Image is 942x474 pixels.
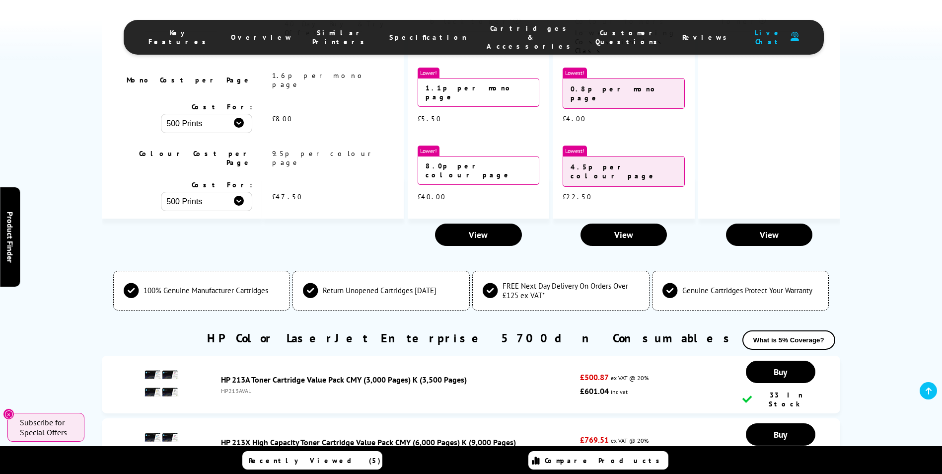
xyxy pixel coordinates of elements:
span: Reviews [682,33,732,42]
span: £22.50 [563,192,592,201]
a: HP Color LaserJet Enterprise 5700dn Consumables [207,330,735,346]
a: View [580,224,667,246]
a: Compare Products [528,451,668,470]
a: View [435,224,522,246]
div: 33 In Stock [742,391,819,408]
span: Lower! [418,68,439,78]
span: Colour Cost per Page [139,149,252,167]
span: ex VAT @ 20% [611,437,649,444]
span: Buy [774,429,787,440]
span: Key Features [148,28,211,46]
div: 0.8p per mono page [563,78,684,109]
div: 8.0p per colour page [418,156,539,185]
span: FREE Next Day Delivery On Orders Over £125 ex VAT* [503,281,639,300]
button: Close [3,408,14,420]
span: ex VAT @ 20% [611,374,649,382]
span: Specification [389,33,467,42]
img: user-headset-duotone.svg [791,32,799,41]
a: View [726,224,813,246]
span: £5.50 [418,114,441,123]
img: HP 213A Toner Cartridge Value Pack CMY (3,000 Pages) K (3,500 Pages) [144,366,179,401]
span: Subscribe for Special Offers [20,417,74,437]
span: View [469,229,488,240]
span: Cartridges & Accessories [487,24,576,51]
span: 1.6p per mono page [272,71,367,89]
span: Return Unopened Cartridges [DATE] [323,286,436,295]
span: £8.00 [272,114,292,123]
span: Product Finder [5,212,15,263]
strong: £769.51 [580,435,609,445]
a: HP 213A Toner Cartridge Value Pack CMY (3,000 Pages) K (3,500 Pages) [221,375,467,385]
a: Recently Viewed (5) [242,451,382,470]
span: Genuine Cartridges Protect Your Warranty [682,286,812,295]
span: Lowest! [563,146,587,156]
strong: £601.04 [580,386,609,396]
span: Overview [231,33,292,42]
strong: £500.87 [580,372,609,382]
img: HP 213X High Capacity Toner Cartridge Value Pack CMY (6,000 Pages) K (9,000 Pages) [144,429,179,464]
span: Live Chat [752,28,786,46]
div: 1.1p per mono page [418,78,539,107]
span: Recently Viewed (5) [249,456,381,465]
span: Cost For: [192,180,252,189]
span: Customer Questions [595,28,662,46]
span: £40.00 [418,192,446,201]
span: 100% Genuine Manufacturer Cartridges [144,286,268,295]
span: £47.50 [272,192,302,201]
span: £4.00 [563,114,586,123]
div: HP213AVAL [221,387,575,395]
span: Buy [774,366,787,378]
a: HP 213X High Capacity Toner Cartridge Value Pack CMY (6,000 Pages) K (9,000 Pages) [221,437,516,447]
span: Lower! [418,146,439,156]
div: 4.5p per colour page [563,156,684,187]
span: Compare Products [545,456,665,465]
span: 9.5p per colour page [272,149,375,167]
span: inc vat [611,388,628,395]
button: What is 5% Coverage? [742,330,835,350]
span: View [760,229,779,240]
span: Similar Printers [312,28,369,46]
span: Mono Cost per Page [127,76,252,84]
span: Lowest! [563,68,587,78]
span: Cost For: [192,102,252,111]
span: View [614,229,633,240]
